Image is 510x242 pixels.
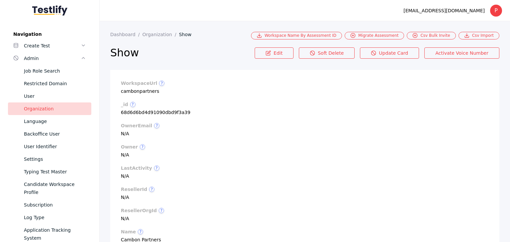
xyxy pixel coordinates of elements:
label: Navigation [8,31,91,37]
a: Dashboard [110,32,142,37]
label: lastActivity [121,165,489,171]
section: N/A [121,208,489,221]
div: Typing Test Master [24,168,86,176]
div: Settings [24,155,86,163]
div: [EMAIL_ADDRESS][DOMAIN_NAME] [403,7,485,15]
a: Update Card [360,47,419,59]
label: workspaceUrl [121,81,489,86]
div: User [24,92,86,100]
span: ? [130,102,135,107]
span: ? [140,144,145,150]
div: Organization [24,105,86,113]
a: Show [179,32,197,37]
a: Typing Test Master [8,165,91,178]
div: Language [24,117,86,125]
a: Activate Voice Number [424,47,499,59]
div: Job Role Search [24,67,86,75]
span: ? [159,208,164,213]
span: ? [149,187,154,192]
label: owner [121,144,489,150]
label: _id [121,102,489,107]
div: Create Test [24,42,81,50]
span: ? [154,123,159,128]
div: Restricted Domain [24,80,86,88]
a: Job Role Search [8,65,91,77]
div: P [490,5,502,17]
label: name [121,229,489,234]
a: Restricted Domain [8,77,91,90]
span: ? [159,81,164,86]
div: User Identifier [24,143,86,151]
label: ownerEmail [121,123,489,128]
a: User Identifier [8,140,91,153]
section: N/A [121,165,489,179]
label: resellerOrgId [121,208,489,213]
a: Log Type [8,211,91,224]
a: Migrate Assessment [345,32,404,39]
label: resellerId [121,187,489,192]
a: Csv Import [459,32,499,39]
span: ? [138,229,143,234]
a: Settings [8,153,91,165]
div: Candidate Workspace Profile [24,180,86,196]
a: Edit [255,47,294,59]
h2: Show [110,46,255,59]
section: cambonpartners [121,81,489,94]
a: Soft Delete [299,47,355,59]
section: N/A [121,123,489,136]
section: 68d6d6bd4d91090dbd9f3a39 [121,102,489,115]
a: Organization [142,32,179,37]
a: Csv Bulk Invite [407,32,456,39]
a: User [8,90,91,102]
section: N/A [121,144,489,157]
a: Language [8,115,91,128]
img: Testlify - Backoffice [32,5,67,16]
div: Log Type [24,213,86,221]
span: ? [154,165,159,171]
div: Application Tracking System [24,226,86,242]
a: Subscription [8,199,91,211]
section: N/A [121,187,489,200]
div: Admin [24,54,81,62]
div: Backoffice User [24,130,86,138]
a: Backoffice User [8,128,91,140]
div: Subscription [24,201,86,209]
a: Candidate Workspace Profile [8,178,91,199]
a: Workspace Name By Assessment ID [251,32,342,39]
a: Organization [8,102,91,115]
